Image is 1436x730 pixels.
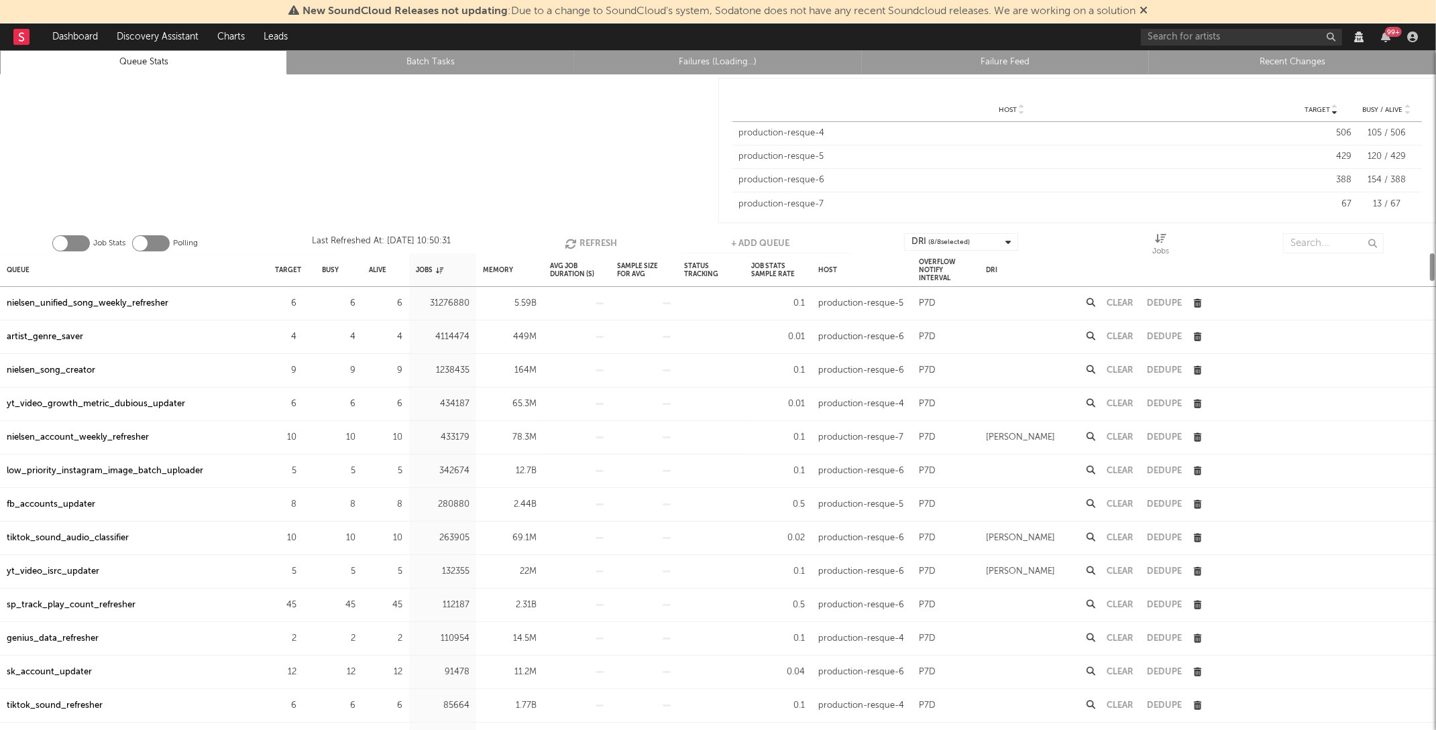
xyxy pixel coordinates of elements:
[919,296,936,312] div: P7D
[416,329,470,345] div: 4114474
[483,430,537,446] div: 78.3M
[684,255,738,284] div: Status Tracking
[919,597,936,613] div: P7D
[275,530,296,546] div: 10
[7,396,185,412] a: yt_video_growth_metric_dubious_updater
[818,396,904,412] div: production-resque-4
[751,564,805,580] div: 0.1
[369,530,402,546] div: 10
[818,597,904,613] div: production-resque-6
[919,255,973,284] div: Overflow Notify Interval
[731,233,789,253] button: + Add Queue
[254,23,297,50] a: Leads
[751,255,805,284] div: Job Stats Sample Rate
[275,329,296,345] div: 4
[369,363,402,379] div: 9
[322,530,355,546] div: 10
[919,530,936,546] div: P7D
[322,564,355,580] div: 5
[1107,668,1134,676] button: Clear
[322,430,355,446] div: 10
[7,430,149,446] a: nielsen_account_weekly_refresher
[483,363,537,379] div: 164M
[7,664,92,680] a: sk_account_updater
[751,597,805,613] div: 0.5
[1107,433,1134,442] button: Clear
[275,296,296,312] div: 6
[1358,127,1415,140] div: 105 / 506
[1156,54,1429,70] a: Recent Changes
[751,430,805,446] div: 0.1
[322,698,355,714] div: 6
[1147,567,1182,576] button: Dedupe
[1147,668,1182,676] button: Dedupe
[1358,174,1415,187] div: 154 / 388
[565,233,617,253] button: Refresh
[416,497,470,513] div: 280880
[483,530,537,546] div: 69.1M
[7,631,99,647] div: genius_data_refresher
[7,564,99,580] a: yt_video_isrc_updater
[751,463,805,479] div: 0.1
[369,255,386,284] div: Alive
[369,597,402,613] div: 45
[416,430,470,446] div: 433179
[275,564,296,580] div: 5
[818,463,904,479] div: production-resque-6
[7,296,168,312] a: nielsen_unified_song_weekly_refresher
[208,23,254,50] a: Charts
[322,363,355,379] div: 9
[1147,634,1182,643] button: Dedupe
[483,631,537,647] div: 14.5M
[1147,534,1182,542] button: Dedupe
[1152,243,1169,259] div: Jobs
[928,234,970,250] span: ( 8 / 8 selected)
[818,329,904,345] div: production-resque-6
[1147,467,1182,475] button: Dedupe
[986,564,1055,580] div: [PERSON_NAME]
[322,597,355,613] div: 45
[416,363,470,379] div: 1238435
[1381,32,1390,42] button: 99+
[818,564,904,580] div: production-resque-6
[739,198,1285,211] div: production-resque-7
[550,255,604,284] div: Avg Job Duration (s)
[275,463,296,479] div: 5
[7,698,103,714] a: tiktok_sound_refresher
[7,329,83,345] a: artist_genre_saver
[751,664,805,680] div: 0.04
[416,396,470,412] div: 434187
[739,127,1285,140] div: production-resque-4
[1147,299,1182,308] button: Dedupe
[275,430,296,446] div: 10
[483,698,537,714] div: 1.77B
[7,597,135,613] a: sp_track_play_count_refresher
[1107,634,1134,643] button: Clear
[275,363,296,379] div: 9
[483,564,537,580] div: 22M
[302,6,1136,17] span: : Due to a change to SoundCloud's system, Sodatone does not have any recent Soundcloud releases. ...
[919,664,936,680] div: P7D
[582,54,854,70] a: Failures (Loading...)
[7,463,203,479] a: low_priority_instagram_image_batch_uploader
[416,255,443,284] div: Jobs
[751,497,805,513] div: 0.5
[919,698,936,714] div: P7D
[275,396,296,412] div: 6
[1147,601,1182,609] button: Dedupe
[416,664,470,680] div: 91478
[986,530,1055,546] div: [PERSON_NAME]
[818,497,903,513] div: production-resque-5
[43,23,107,50] a: Dashboard
[1147,332,1182,341] button: Dedupe
[912,234,970,250] div: DRI
[818,664,904,680] div: production-resque-6
[483,396,537,412] div: 65.3M
[7,255,30,284] div: Queue
[739,174,1285,187] div: production-resque-6
[322,497,355,513] div: 8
